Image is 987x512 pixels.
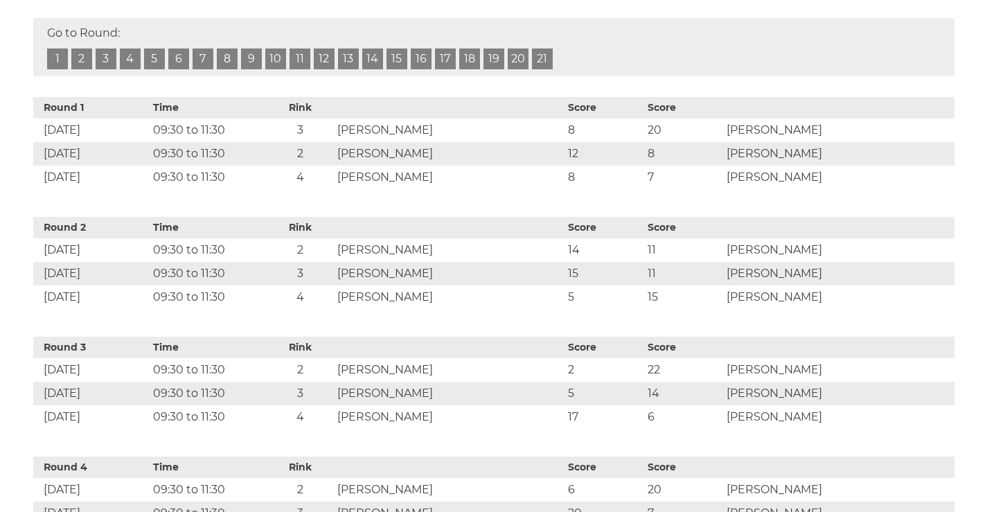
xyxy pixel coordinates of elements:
td: [PERSON_NAME] [723,166,954,189]
th: Time [150,457,267,478]
td: 22 [644,358,724,382]
td: [PERSON_NAME] [334,238,564,262]
td: [PERSON_NAME] [723,382,954,405]
a: 6 [168,48,189,69]
td: 09:30 to 11:30 [150,405,267,429]
td: [DATE] [33,166,150,189]
td: [PERSON_NAME] [723,478,954,502]
td: 3 [267,118,334,142]
td: [DATE] [33,405,150,429]
th: Score [644,217,724,238]
a: 11 [290,48,310,69]
td: [PERSON_NAME] [723,238,954,262]
td: 12 [564,142,644,166]
td: 14 [644,382,724,405]
th: Round 2 [33,217,150,238]
td: [DATE] [33,142,150,166]
a: 12 [314,48,335,69]
a: 20 [508,48,528,69]
td: 09:30 to 11:30 [150,382,267,405]
a: 16 [411,48,432,69]
a: 10 [265,48,286,69]
td: 5 [564,382,644,405]
td: 5 [564,285,644,309]
th: Round 3 [33,337,150,358]
th: Round 4 [33,457,150,478]
a: 7 [193,48,213,69]
th: Time [150,217,267,238]
td: 2 [267,142,334,166]
td: [PERSON_NAME] [334,358,564,382]
td: 8 [564,118,644,142]
th: Score [564,457,644,478]
td: 2 [267,478,334,502]
a: 18 [459,48,480,69]
td: 4 [267,285,334,309]
td: 2 [267,238,334,262]
td: [DATE] [33,262,150,285]
a: 3 [96,48,116,69]
td: 15 [564,262,644,285]
td: [PERSON_NAME] [334,382,564,405]
th: Score [644,97,724,118]
td: 20 [644,478,724,502]
td: [PERSON_NAME] [334,118,564,142]
td: 09:30 to 11:30 [150,118,267,142]
td: 3 [267,262,334,285]
td: 09:30 to 11:30 [150,285,267,309]
div: Go to Round: [33,18,954,76]
th: Time [150,97,267,118]
td: 8 [644,142,724,166]
a: 4 [120,48,141,69]
a: 19 [483,48,504,69]
a: 15 [386,48,407,69]
td: [DATE] [33,358,150,382]
th: Score [564,97,644,118]
td: 11 [644,262,724,285]
td: 20 [644,118,724,142]
th: Round 1 [33,97,150,118]
td: [PERSON_NAME] [334,166,564,189]
td: 2 [267,358,334,382]
a: 14 [362,48,383,69]
td: [DATE] [33,478,150,502]
td: 14 [564,238,644,262]
th: Rink [267,457,334,478]
td: [PERSON_NAME] [723,118,954,142]
td: 6 [564,478,644,502]
a: 17 [435,48,456,69]
td: [DATE] [33,285,150,309]
td: 4 [267,405,334,429]
td: 09:30 to 11:30 [150,478,267,502]
td: 15 [644,285,724,309]
td: 8 [564,166,644,189]
td: [DATE] [33,382,150,405]
td: [PERSON_NAME] [723,405,954,429]
td: 4 [267,166,334,189]
td: [DATE] [33,238,150,262]
td: [DATE] [33,118,150,142]
th: Rink [267,337,334,358]
td: 7 [644,166,724,189]
td: [PERSON_NAME] [334,142,564,166]
td: [PERSON_NAME] [723,285,954,309]
td: 6 [644,405,724,429]
a: 5 [144,48,165,69]
a: 2 [71,48,92,69]
th: Score [644,337,724,358]
th: Score [564,337,644,358]
a: 21 [532,48,553,69]
th: Score [564,217,644,238]
td: [PERSON_NAME] [334,478,564,502]
td: [PERSON_NAME] [723,262,954,285]
a: 1 [47,48,68,69]
td: 09:30 to 11:30 [150,166,267,189]
td: [PERSON_NAME] [723,142,954,166]
td: [PERSON_NAME] [334,262,564,285]
td: [PERSON_NAME] [723,358,954,382]
th: Rink [267,97,334,118]
td: 2 [564,358,644,382]
td: 09:30 to 11:30 [150,262,267,285]
td: [PERSON_NAME] [334,285,564,309]
th: Score [644,457,724,478]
